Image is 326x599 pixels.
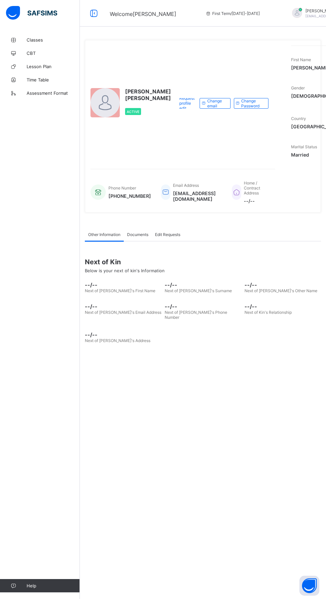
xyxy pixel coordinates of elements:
span: Request profile edit [179,96,195,111]
span: Next of [PERSON_NAME]'s Address [85,338,150,343]
span: Documents [127,232,148,237]
span: [PERSON_NAME] [PERSON_NAME] [125,88,171,101]
span: --/-- [244,198,268,204]
span: Lesson Plan [27,64,80,69]
span: Change email [207,98,225,108]
span: Home / Contract Address [244,180,260,195]
span: Next of [PERSON_NAME]'s Email Address [85,310,161,315]
button: Open asap [299,576,319,596]
span: Next of [PERSON_NAME]'s First Name [85,288,155,293]
span: Next of [PERSON_NAME]'s Surname [165,288,232,293]
span: Classes [27,37,80,43]
img: safsims [6,6,57,20]
span: Assessment Format [27,90,80,96]
span: [EMAIL_ADDRESS][DOMAIN_NAME] [173,190,222,202]
span: Help [27,583,80,588]
span: --/-- [165,282,241,288]
span: Edit Requests [155,232,180,237]
span: Time Table [27,77,80,82]
span: --/-- [85,331,161,338]
span: Change Password [241,98,263,108]
span: --/-- [165,303,241,310]
span: --/-- [85,282,161,288]
span: Next of Kin [85,258,321,266]
span: Welcome [PERSON_NAME] [110,11,176,17]
span: Country [291,116,306,121]
span: Next of Kin's Relationship [244,310,292,315]
span: Gender [291,85,305,90]
span: [PHONE_NUMBER] [108,193,151,199]
span: Phone Number [108,185,136,190]
span: session/term information [206,11,260,16]
span: Marital Status [291,144,317,149]
span: Below is your next of kin's Information [85,268,165,273]
span: Active [127,110,139,114]
span: --/-- [244,282,321,288]
span: Next of [PERSON_NAME]'s Other Name [244,288,317,293]
span: Next of [PERSON_NAME]'s Phone Number [165,310,227,320]
span: Email Address [173,183,199,188]
span: First Name [291,57,311,62]
span: Other Information [88,232,120,237]
span: --/-- [85,303,161,310]
span: --/-- [244,303,321,310]
span: CBT [27,51,80,56]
